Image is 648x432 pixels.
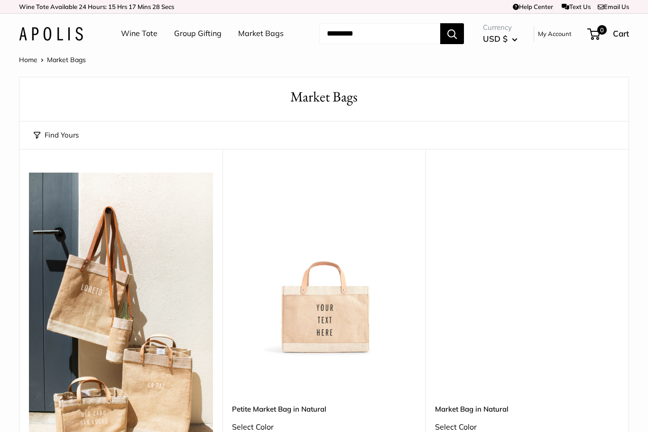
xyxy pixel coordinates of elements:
[152,3,160,10] span: 28
[613,28,629,38] span: Cart
[598,3,629,10] a: Email Us
[19,55,37,64] a: Home
[138,3,151,10] span: Mins
[19,27,83,41] img: Apolis
[588,26,629,41] a: 0 Cart
[538,28,572,39] a: My Account
[435,173,619,357] a: Market Bag in NaturalMarket Bag in Natural
[513,3,553,10] a: Help Center
[597,25,607,35] span: 0
[483,21,518,34] span: Currency
[232,404,416,414] a: Petite Market Bag in Natural
[121,27,157,41] a: Wine Tote
[108,3,116,10] span: 15
[319,23,440,44] input: Search...
[562,3,591,10] a: Text Us
[435,404,619,414] a: Market Bag in Natural
[174,27,222,41] a: Group Gifting
[34,87,614,107] h1: Market Bags
[129,3,136,10] span: 17
[117,3,127,10] span: Hrs
[232,173,416,357] a: Petite Market Bag in Naturaldescription_Effortless style that elevates every moment
[19,54,86,66] nav: Breadcrumb
[47,55,86,64] span: Market Bags
[483,31,518,46] button: USD $
[238,27,284,41] a: Market Bags
[34,129,79,142] button: Find Yours
[161,3,174,10] span: Secs
[440,23,464,44] button: Search
[483,34,508,44] span: USD $
[232,173,416,357] img: Petite Market Bag in Natural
